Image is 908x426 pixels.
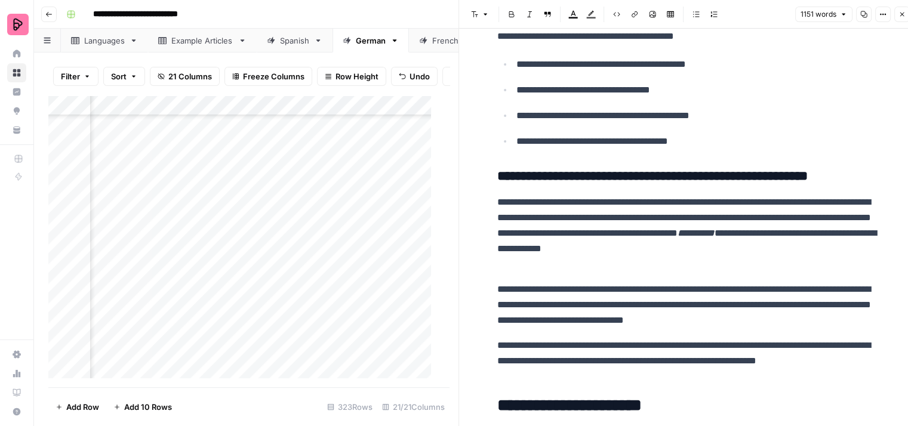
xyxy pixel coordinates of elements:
span: Undo [410,70,430,82]
div: Example Articles [171,35,233,47]
button: 1151 words [795,7,852,22]
button: 21 Columns [150,67,220,86]
a: Opportunities [7,101,26,121]
button: Row Height [317,67,386,86]
span: 21 Columns [168,70,212,82]
button: Add 10 Rows [106,397,179,416]
a: Settings [7,345,26,364]
button: Workspace: Preply [7,10,26,39]
span: 1151 words [801,9,836,20]
div: French [432,35,459,47]
a: Example Articles [148,29,257,53]
span: Sort [111,70,127,82]
span: Add 10 Rows [124,401,172,413]
a: French [409,29,482,53]
button: Filter [53,67,99,86]
div: German [356,35,386,47]
button: Freeze Columns [224,67,312,86]
button: Add Row [48,397,106,416]
a: Spanish [257,29,333,53]
a: Your Data [7,121,26,140]
span: Filter [61,70,80,82]
div: Languages [84,35,125,47]
div: 323 Rows [322,397,377,416]
button: Help + Support [7,402,26,421]
a: Languages [61,29,148,53]
a: Learning Hub [7,383,26,402]
span: Add Row [66,401,99,413]
div: 21/21 Columns [377,397,450,416]
a: Home [7,44,26,63]
span: Row Height [336,70,378,82]
a: Insights [7,82,26,101]
a: Browse [7,63,26,82]
a: German [333,29,409,53]
div: Spanish [280,35,309,47]
a: Usage [7,364,26,383]
img: Preply Logo [7,14,29,35]
button: Undo [391,67,438,86]
span: Freeze Columns [243,70,304,82]
button: Sort [103,67,145,86]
